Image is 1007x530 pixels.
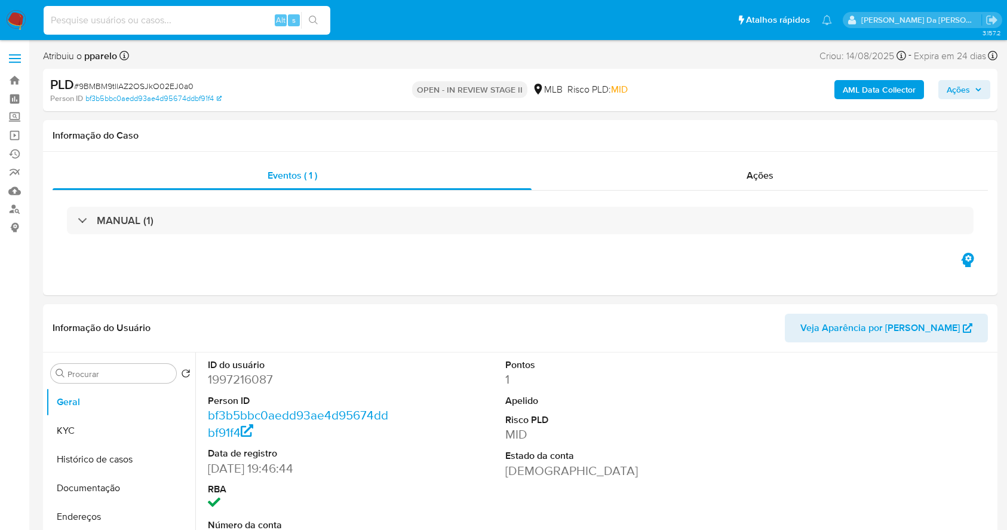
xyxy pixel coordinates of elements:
dd: [DATE] 19:46:44 [208,460,394,477]
div: Criou: 14/08/2025 [819,48,906,64]
p: patricia.varelo@mercadopago.com.br [861,14,982,26]
b: pparelo [82,49,117,63]
span: # 9BMBM9tllAZ2OSJkO02EJ0a0 [74,80,194,92]
span: - [908,48,911,64]
button: search-icon [301,12,326,29]
a: bf3b5bbc0aedd93ae4d95674ddbf91f4 [85,93,222,104]
span: MID [611,82,628,96]
h3: MANUAL (1) [97,214,153,227]
a: bf3b5bbc0aedd93ae4d95674ddbf91f4 [208,406,388,440]
button: Geral [46,388,195,416]
button: Histórico de casos [46,445,195,474]
span: Ações [747,169,773,182]
b: PLD [50,75,74,94]
button: AML Data Collector [834,80,924,99]
a: Sair [985,14,998,26]
dd: 1997216087 [208,371,394,388]
dt: Data de registro [208,447,394,460]
p: OPEN - IN REVIEW STAGE II [412,81,527,98]
h1: Informação do Usuário [53,322,151,334]
dd: [DEMOGRAPHIC_DATA] [505,462,692,479]
span: Risco PLD: [567,83,628,96]
dt: Risco PLD [505,413,692,427]
b: AML Data Collector [843,80,916,99]
button: KYC [46,416,195,445]
dt: ID do usuário [208,359,394,372]
b: Person ID [50,93,83,104]
dt: Estado da conta [505,449,692,462]
h1: Informação do Caso [53,130,988,142]
input: Pesquise usuários ou casos... [44,13,330,28]
div: MANUAL (1) [67,207,974,234]
button: Ações [938,80,990,99]
dd: MID [505,426,692,443]
span: Eventos ( 1 ) [268,169,317,182]
button: Retornar ao pedido padrão [181,369,191,382]
span: s [292,14,296,26]
span: Expira em 24 dias [914,50,986,63]
span: Ações [947,80,970,99]
span: Atalhos rápidos [746,14,810,26]
input: Procurar [67,369,171,379]
dd: 1 [505,371,692,388]
span: Atribuiu o [43,50,117,63]
button: Procurar [56,369,65,378]
button: Documentação [46,474,195,503]
button: Veja Aparência por [PERSON_NAME] [785,314,988,342]
span: Veja Aparência por [PERSON_NAME] [800,314,960,342]
div: MLB [532,83,563,96]
a: Notificações [822,15,832,25]
dt: RBA [208,483,394,496]
dt: Person ID [208,394,394,408]
span: Alt [276,14,285,26]
dt: Pontos [505,359,692,372]
dt: Apelido [505,394,692,408]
